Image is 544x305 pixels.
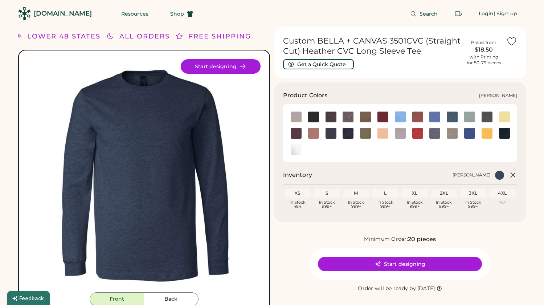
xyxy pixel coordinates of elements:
div: Heather Deep Teal [447,111,458,122]
div: Heather Stone [447,128,458,139]
div: [DATE] [417,285,435,292]
div: Heather Midnight Navy [326,128,336,139]
img: Solid Black Blend Swatch Image [499,128,510,139]
div: Solid Black Blend [499,128,510,139]
img: Heather Olive Swatch Image [360,128,371,139]
div: ALL ORDERS [119,32,170,41]
img: Dark Grey Heather Swatch Image [326,111,336,122]
div: Order will be ready by [358,285,416,292]
div: In Stock 999+ [432,200,456,208]
img: Heather Red Swatch Image [412,128,423,139]
button: Retrieve an order [451,7,466,21]
div: Heather Pink Gravel [395,128,406,139]
div: Heather Cardinal [377,111,388,122]
div: Heather Brown [360,111,371,122]
div: Deep Heather [343,111,353,122]
div: Heather Olive [360,128,371,139]
div: Athletic Heather [291,111,302,122]
div: Heather Navy [343,128,353,139]
div: $18.50 [466,45,502,54]
div: LOWER 48 STATES [27,32,101,41]
div: Heather Dusty Blue [464,111,475,122]
div: Heather Maroon [291,128,302,139]
div: Dark Grey Heather [326,111,336,122]
img: Heather French Vanilla Swatch Image [499,111,510,122]
button: Start designing [181,59,261,74]
div: Heather Carolina Blue [395,111,406,122]
div: Heather True Royal [464,128,475,139]
div: In Stock 999+ [344,200,368,208]
div: [DOMAIN_NAME] [34,9,92,18]
div: 20 pieces [408,235,436,244]
div: S [315,190,339,196]
img: Heather Peach Swatch Image [377,128,388,139]
button: Get a Quick Quote [283,59,354,69]
h3: Product Colors [283,91,328,100]
span: Shop [170,11,184,16]
button: Shop [161,7,202,21]
button: Search [401,7,447,21]
img: Heather Pink Gravel Swatch Image [395,128,406,139]
img: Heather Stone Swatch Image [447,128,458,139]
div: | Sign up [494,10,517,17]
img: Heather Dusty Blue Swatch Image [464,111,475,122]
button: Start designing [318,257,482,271]
div: Heather French Vanilla [499,111,510,122]
img: Heather Maroon Swatch Image [291,128,302,139]
div: In Stock 999+ [374,200,397,208]
img: Heather Slate Swatch Image [429,128,440,139]
img: Deep Heather Swatch Image [343,111,353,122]
div: In Stock 999+ [315,200,339,208]
div: Heather Slate [429,128,440,139]
img: Heather Navy Swatch Image [343,128,353,139]
div: N/A [491,200,514,204]
img: Rendered Logo - Screens [18,7,31,20]
div: with Printing for 50-79 pieces [467,54,501,66]
div: 2XL [432,190,456,196]
div: Black Heather [308,111,319,122]
img: Heather Brown Swatch Image [360,111,371,122]
div: Solid White Blend [291,144,302,155]
div: [PERSON_NAME] [479,93,517,98]
div: Minimum Order: [364,236,408,243]
div: Heather Clay [412,111,423,122]
img: 3501CVC - Heather Navy Front Image [28,59,261,292]
h2: Inventory [283,171,312,179]
div: M [344,190,368,196]
img: Heather Mauve Swatch Image [308,128,319,139]
div: Heather Columbia Blue [429,111,440,122]
div: Heather Mauve [308,128,319,139]
img: Heather Forest Swatch Image [482,111,492,122]
div: Prices from [471,40,496,45]
div: Login [479,10,494,17]
span: Search [420,11,438,16]
img: Heather Cardinal Swatch Image [377,111,388,122]
div: 3501CVC Style Image [28,59,261,292]
div: Heather Peach [377,128,388,139]
img: Heather Clay Swatch Image [412,111,423,122]
div: [PERSON_NAME] [453,172,491,178]
h1: Custom BELLA + CANVAS 3501CVC (Straight Cut) Heather CVC Long Sleeve Tee [283,36,462,56]
div: FREE SHIPPING [189,32,251,41]
img: Heather Carolina Blue Swatch Image [395,111,406,122]
img: Heather True Royal Swatch Image [464,128,475,139]
img: Heather Columbia Blue Swatch Image [429,111,440,122]
div: Heather Yellow Gold [482,128,492,139]
div: In Stock 999+ [462,200,485,208]
div: 3XL [462,190,485,196]
div: In Stock 999+ [403,200,426,208]
div: L [374,190,397,196]
div: Heather Forest [482,111,492,122]
div: XS [286,190,310,196]
img: Heather Yellow Gold Swatch Image [482,128,492,139]
img: Heather Deep Teal Swatch Image [447,111,458,122]
div: In Stock 484 [286,200,310,208]
img: Athletic Heather Swatch Image [291,111,302,122]
button: Resources [113,7,157,21]
img: Solid White Blend Swatch Image [291,144,302,155]
div: XL [403,190,426,196]
div: Heather Red [412,128,423,139]
div: 4XL [491,190,514,196]
img: Black Heather Swatch Image [308,111,319,122]
img: Heather Midnight Navy Swatch Image [326,128,336,139]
